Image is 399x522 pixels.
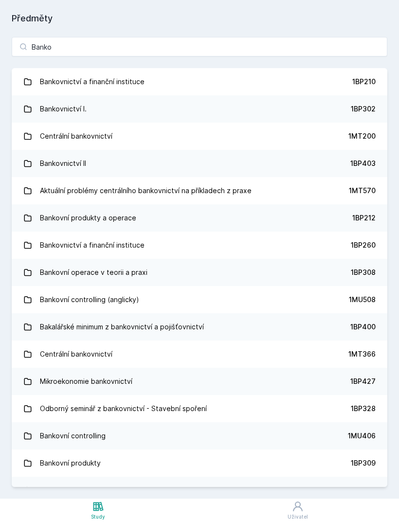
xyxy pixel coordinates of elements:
div: Bankovní produkty [40,453,101,473]
div: 1MT570 [349,186,376,196]
div: Bankovnictví II [40,154,86,173]
a: Bankovnictví I. 1BP302 [12,95,387,123]
a: Centrální bankovnictví 1MT200 [12,123,387,150]
div: 1MT366 [348,349,376,359]
div: 1BP308 [351,268,376,277]
a: Bankovnictví BP_901 [12,477,387,504]
div: Aktuální problémy centrálního bankovnictví na příkladech z praxe [40,181,252,200]
div: Bankovní operace v teorii a praxi [40,263,147,282]
div: 1BP309 [351,458,376,468]
a: Bankovnictví a finanční instituce 1BP260 [12,232,387,259]
a: Bankovní controlling (anglicky) 1MU508 [12,286,387,313]
div: Bankovní controlling (anglicky) [40,290,139,309]
h1: Předměty [12,12,387,25]
div: 1BP260 [351,240,376,250]
a: Bankovní produkty 1BP309 [12,450,387,477]
a: Odborný seminář z bankovnictví - Stavební spoření 1BP328 [12,395,387,422]
div: Bankovní controlling [40,426,106,446]
div: BP_901 [353,486,376,495]
a: Bakalářské minimum z bankovnictví a pojišťovnictví 1BP400 [12,313,387,341]
div: Study [91,513,105,521]
div: 1BP328 [351,404,376,414]
div: 1BP212 [352,213,376,223]
a: Centrální bankovnictví 1MT366 [12,341,387,368]
div: Bankovnictví a finanční instituce [40,235,145,255]
div: 1MT200 [348,131,376,141]
a: Bankovnictví II 1BP403 [12,150,387,177]
a: Bankovnictví a finanční instituce 1BP210 [12,68,387,95]
div: 1MU406 [348,431,376,441]
div: Bankovnictví a finanční instituce [40,72,145,91]
div: 1MU508 [349,295,376,305]
div: 1BP403 [350,159,376,168]
div: 1BP210 [352,77,376,87]
input: Název nebo ident předmětu… [12,37,387,56]
a: Mikroekonomie bankovnictví 1BP427 [12,368,387,395]
a: Bankovní operace v teorii a praxi 1BP308 [12,259,387,286]
div: 1BP400 [350,322,376,332]
div: 1BP302 [351,104,376,114]
div: Mikroekonomie bankovnictví [40,372,132,391]
div: Bankovnictví I. [40,99,87,119]
a: Bankovní produkty a operace 1BP212 [12,204,387,232]
div: Uživatel [288,513,308,521]
div: 1BP427 [350,377,376,386]
div: Centrální bankovnictví [40,344,112,364]
a: Aktuální problémy centrálního bankovnictví na příkladech z praxe 1MT570 [12,177,387,204]
a: Bankovní controlling 1MU406 [12,422,387,450]
div: Bankovní produkty a operace [40,208,136,228]
div: Bankovnictví [40,481,81,500]
div: Centrální bankovnictví [40,126,112,146]
div: Odborný seminář z bankovnictví - Stavební spoření [40,399,207,418]
div: Bakalářské minimum z bankovnictví a pojišťovnictví [40,317,204,337]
